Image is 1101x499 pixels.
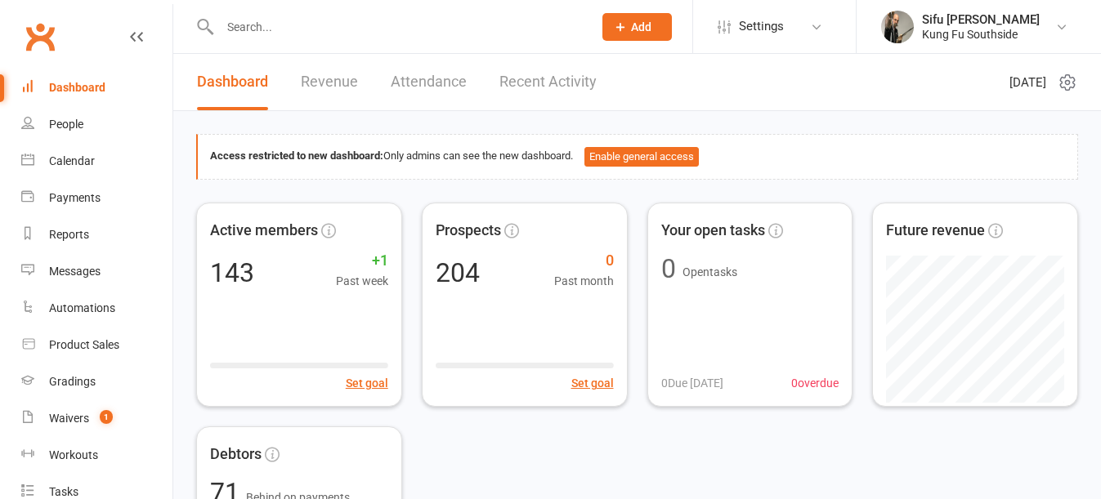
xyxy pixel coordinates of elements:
a: People [21,106,172,143]
span: 0 [554,249,614,273]
div: Gradings [49,375,96,388]
span: Settings [739,8,784,45]
img: thumb_image1520483137.png [881,11,914,43]
span: Your open tasks [661,219,765,243]
a: Gradings [21,363,172,400]
span: Open tasks [683,265,737,278]
button: Set goal [346,374,388,392]
span: 0 overdue [791,374,839,392]
a: Reports [21,216,172,253]
div: Kung Fu Southside [922,27,1040,42]
span: Past month [554,272,614,290]
a: Dashboard [21,69,172,106]
span: Active members [210,219,318,243]
div: 143 [210,260,254,286]
span: +1 [336,249,388,273]
a: Attendance [391,54,467,110]
a: Recent Activity [499,54,597,110]
input: Search... [215,16,581,38]
div: Product Sales [49,338,119,351]
div: Only admins can see the new dashboard. [210,147,1065,167]
a: Clubworx [20,16,60,57]
div: Automations [49,301,115,314]
a: Product Sales [21,327,172,363]
div: Workouts [49,448,98,461]
button: Set goal [571,374,614,392]
div: Sifu [PERSON_NAME] [922,12,1040,27]
span: 1 [100,410,113,424]
a: Waivers 1 [21,400,172,437]
span: Prospects [436,219,501,243]
span: Debtors [210,443,262,466]
span: Add [631,20,651,33]
span: 0 Due [DATE] [661,374,723,392]
div: Tasks [49,485,78,498]
div: Waivers [49,412,89,425]
div: People [49,118,83,131]
div: Reports [49,228,89,241]
a: Payments [21,180,172,216]
div: Messages [49,265,101,278]
div: 204 [436,260,480,286]
a: Messages [21,253,172,290]
a: Calendar [21,143,172,180]
span: Future revenue [886,219,985,243]
div: Dashboard [49,81,105,94]
button: Add [602,13,672,41]
a: Automations [21,290,172,327]
a: Workouts [21,437,172,474]
div: 0 [661,256,676,282]
a: Revenue [301,54,358,110]
button: Enable general access [584,147,699,167]
div: Payments [49,191,101,204]
strong: Access restricted to new dashboard: [210,149,383,162]
div: Calendar [49,154,95,167]
span: [DATE] [1009,73,1046,92]
a: Dashboard [197,54,268,110]
span: Past week [336,272,388,290]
